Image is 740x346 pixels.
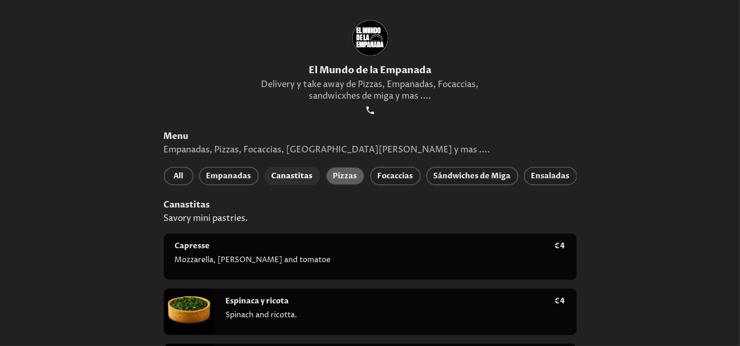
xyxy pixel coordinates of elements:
button: Pizzas [326,167,365,185]
h4: Capresse [175,241,210,251]
h4: Espinaca y ricota [226,296,289,306]
button: All [164,167,193,185]
span: Ensaladas [531,170,570,182]
span: Pizzas [333,170,357,182]
a: social-link-PHONE [364,104,377,117]
button: Canastitas [264,167,320,185]
p: € 4 [554,296,566,306]
span: Canastitas [272,170,313,182]
p: Spinach and ricotta. [226,310,554,324]
span: Sándwiches de Miga [434,170,511,182]
button: Sándwiches de Miga [426,167,518,185]
p: Delivery y take away de Pizzas, Empanadas, Focaccias, sandwicxhes de miga y mas .... [261,79,479,102]
span: All [171,170,186,182]
span: Empanadas [206,170,251,182]
span: Focaccias [378,170,413,182]
p: Empanadas, Pizzas, Focaccias, [GEOGRAPHIC_DATA][PERSON_NAME] y mas .... [164,144,577,156]
h1: El Mundo de la Empanada [261,64,479,77]
h3: Canastitas [164,199,577,211]
button: Ensaladas [524,167,577,185]
button: Empanadas [199,167,259,185]
p: € 4 [554,241,566,251]
p: Mozzarella, [PERSON_NAME] and tomatoe [175,255,554,269]
h2: Menu [164,131,577,142]
p: Savory mini pastries. [164,213,577,224]
button: Focaccias [370,167,421,185]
